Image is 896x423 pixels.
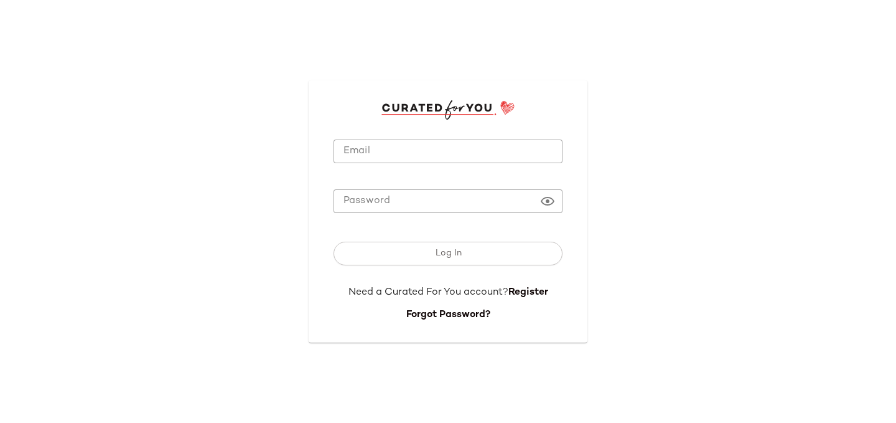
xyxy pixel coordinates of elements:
[348,287,508,298] span: Need a Curated For You account?
[334,242,562,265] button: Log In
[406,310,490,320] a: Forgot Password?
[381,100,515,119] img: cfy_login_logo.DGdB1djN.svg
[434,249,461,259] span: Log In
[508,287,548,298] a: Register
